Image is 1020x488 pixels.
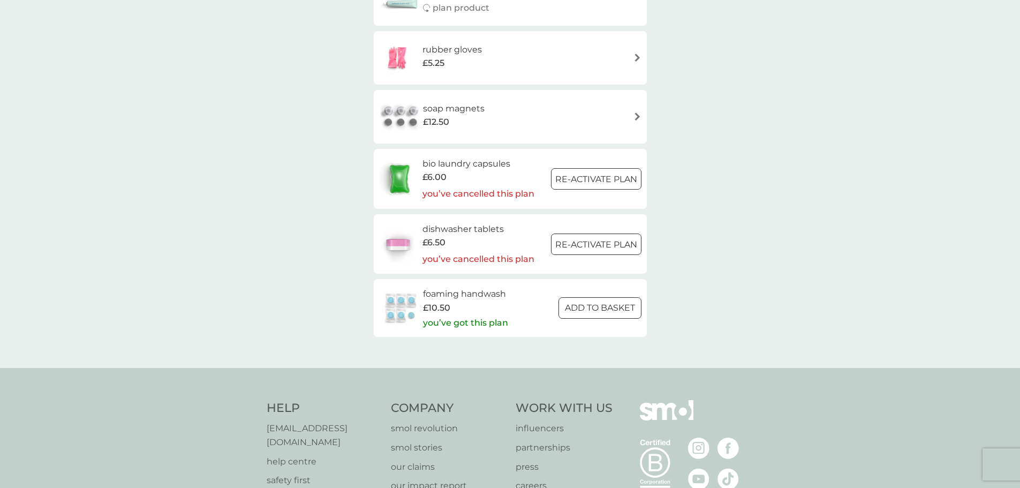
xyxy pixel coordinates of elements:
[391,400,505,417] h4: Company
[555,172,637,186] p: Re-activate Plan
[516,400,613,417] h4: Work With Us
[640,400,693,437] img: smol
[391,422,505,436] a: smol revolution
[422,252,534,266] p: you’ve cancelled this plan
[422,56,444,70] span: £5.25
[391,441,505,455] a: smol stories
[423,301,450,315] span: £10.50
[267,400,381,417] h4: Help
[422,236,445,250] span: £6.50
[565,301,635,315] p: ADD TO BASKET
[516,441,613,455] a: partnerships
[516,460,613,474] a: press
[633,112,641,121] img: arrow right
[379,289,423,327] img: foaming handwash
[633,54,641,62] img: arrow right
[379,39,417,77] img: rubber gloves
[717,438,739,459] img: visit the smol Facebook page
[516,422,613,436] a: influencers
[267,422,381,449] a: [EMAIL_ADDRESS][DOMAIN_NAME]
[423,102,485,116] h6: soap magnets
[422,43,482,57] h6: rubber gloves
[423,287,508,301] h6: foaming handwash
[423,115,449,129] span: £12.50
[551,234,641,255] button: Re-activate Plan
[422,187,534,201] p: you’ve cancelled this plan
[379,226,417,263] img: dishwasher tablets
[267,474,381,487] a: safety first
[379,98,423,136] img: soap magnets
[423,316,508,330] p: you’ve got this plan
[551,168,641,190] button: Re-activate Plan
[555,238,637,252] p: Re-activate Plan
[433,1,489,15] p: plan product
[422,222,534,236] h6: dishwasher tablets
[379,160,420,198] img: bio laundry capsules
[558,297,641,319] button: ADD TO BASKET
[391,460,505,474] a: our claims
[422,170,447,184] span: £6.00
[267,455,381,469] a: help centre
[688,438,709,459] img: visit the smol Instagram page
[422,157,534,171] h6: bio laundry capsules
